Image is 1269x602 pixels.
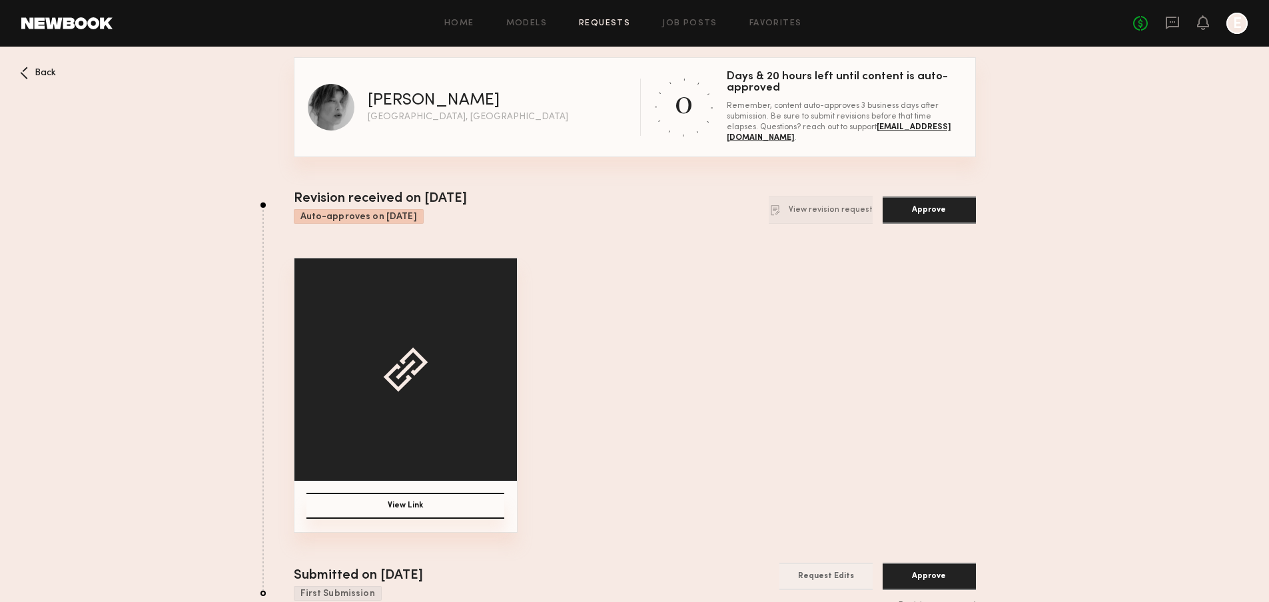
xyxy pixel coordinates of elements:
div: Days & 20 hours left until content is auto-approved [727,71,962,94]
img: Brittany H profile picture. [308,84,354,131]
button: View revision request [769,196,873,224]
a: Job Posts [662,19,717,28]
button: Approve [883,196,976,224]
div: [PERSON_NAME] [368,93,500,109]
button: Approve [883,563,976,590]
span: Back [35,69,56,78]
div: 0 [675,81,693,121]
div: [GEOGRAPHIC_DATA], [GEOGRAPHIC_DATA] [368,113,568,122]
button: View Link [306,493,504,519]
div: Submitted on [DATE] [294,566,423,586]
a: Models [506,19,547,28]
div: First Submission [294,586,382,601]
a: E [1226,13,1248,34]
div: Revision received on [DATE] [294,189,467,209]
a: Requests [579,19,630,28]
a: Home [444,19,474,28]
button: Request Edits [779,563,873,590]
div: Remember, content auto-approves 3 business days after submission. Be sure to submit revisions bef... [727,101,962,143]
div: Auto-approves on [DATE] [294,209,424,224]
a: Favorites [749,19,802,28]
